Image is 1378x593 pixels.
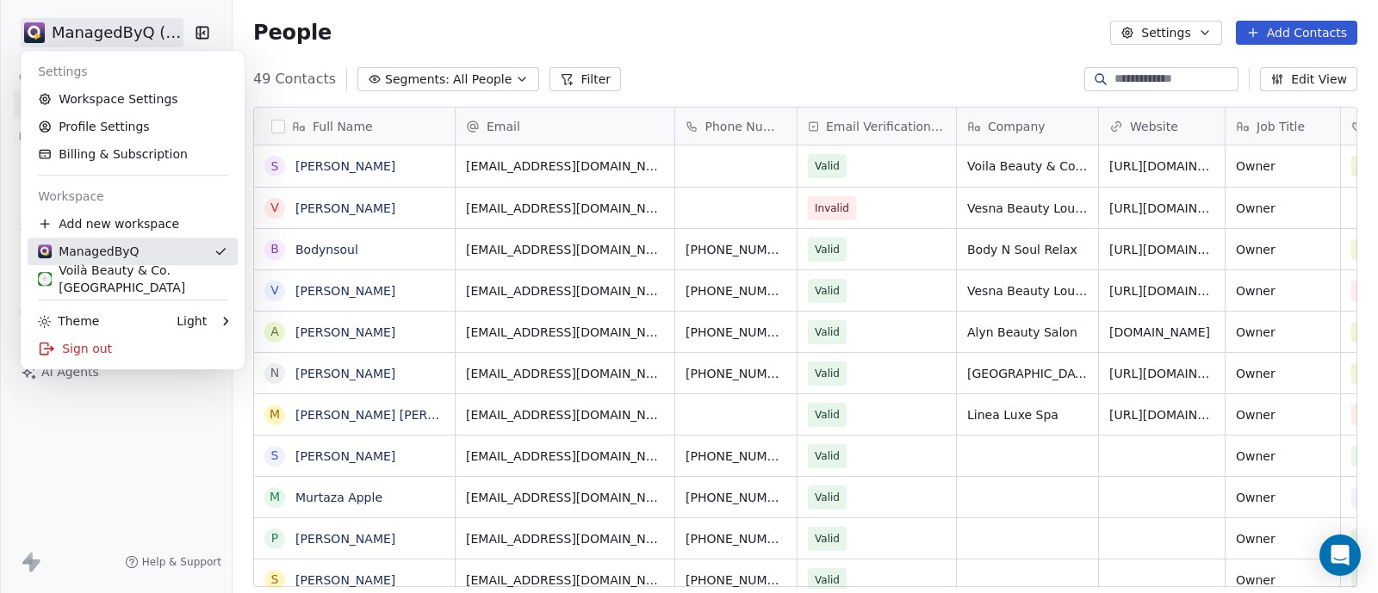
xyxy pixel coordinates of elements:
a: Billing & Subscription [28,140,238,168]
div: Workspace [28,182,238,210]
div: Theme [38,312,99,330]
img: Stripe.png [38,244,52,258]
a: Workspace Settings [28,85,238,113]
div: Voilà Beauty & Co. [GEOGRAPHIC_DATA] [38,262,227,296]
div: Light [177,312,207,330]
img: Voila_Beauty_And_Co_Logo.png [38,272,52,286]
div: Add new workspace [28,210,238,238]
div: ManagedByQ [38,243,139,260]
div: Settings [28,58,238,85]
div: Sign out [28,335,238,362]
a: Profile Settings [28,113,238,140]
